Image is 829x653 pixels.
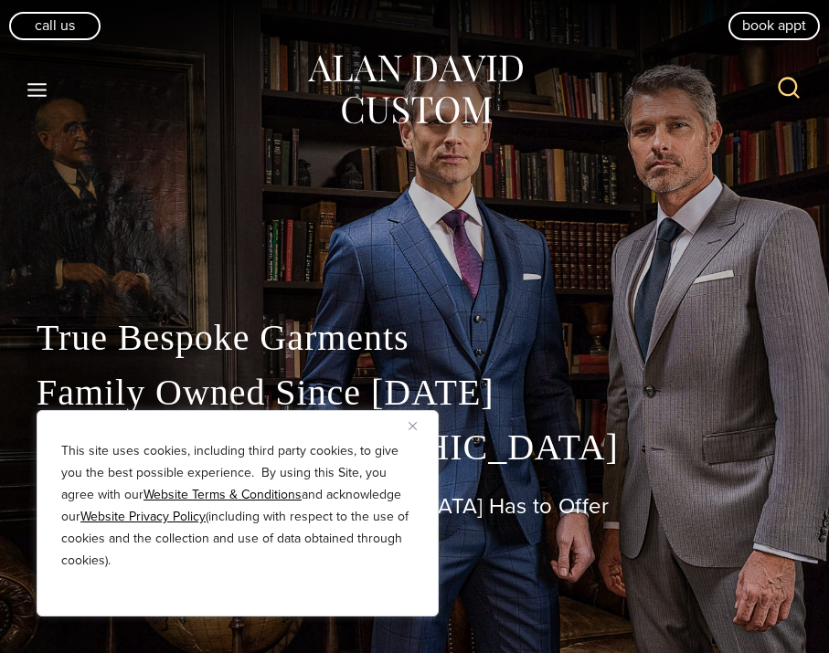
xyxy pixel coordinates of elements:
button: Close [409,415,430,437]
img: Close [409,422,417,430]
a: Call Us [9,12,101,39]
p: True Bespoke Garments Family Owned Since [DATE] Made in the [GEOGRAPHIC_DATA] [37,311,792,475]
a: book appt [728,12,820,39]
p: This site uses cookies, including third party cookies, to give you the best possible experience. ... [61,440,414,572]
a: Website Privacy Policy [80,507,206,526]
img: Alan David Custom [305,49,525,131]
a: Website Terms & Conditions [143,485,302,504]
button: View Search Form [767,68,811,111]
button: Open menu [18,73,57,106]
